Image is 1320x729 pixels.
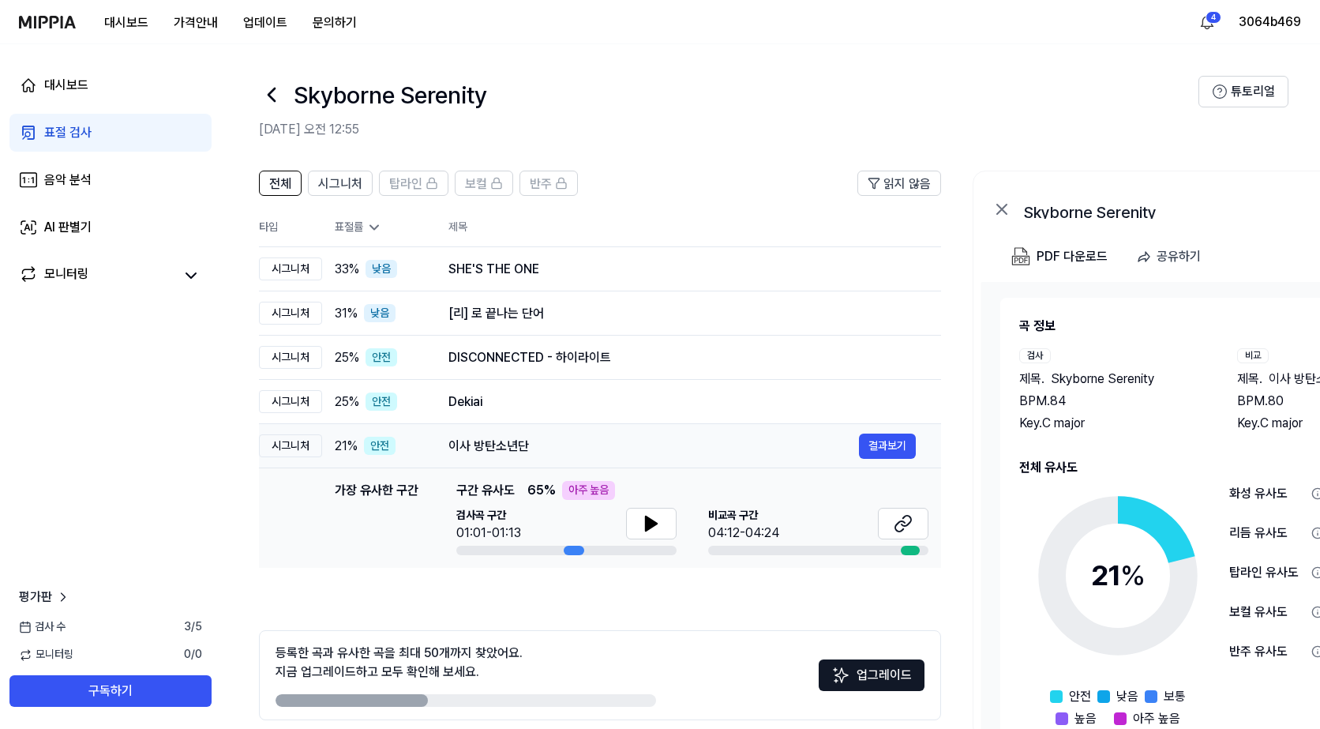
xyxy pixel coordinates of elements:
a: 업데이트 [231,1,300,44]
div: 탑라인 유사도 [1229,563,1305,582]
a: AI 판별기 [9,209,212,246]
div: 4 [1206,11,1221,24]
span: 탑라인 [389,175,422,194]
button: 보컬 [455,171,513,196]
div: DISCONNECTED - 하이라이트 [448,348,916,367]
img: 알림 [1198,13,1217,32]
div: [리] 로 끝나는 단어 [448,304,916,323]
div: 공유하기 [1157,246,1201,267]
th: 제목 [448,209,941,246]
span: 낮음 [1116,687,1138,706]
button: 튜토리얼 [1198,76,1288,107]
span: 읽지 않음 [883,175,931,194]
span: 3 / 5 [184,619,202,635]
span: 시그니처 [318,175,362,194]
span: 21 % [335,437,358,456]
div: BPM. 84 [1019,392,1206,411]
div: PDF 다운로드 [1037,246,1108,267]
button: 공유하기 [1130,241,1213,272]
div: Dekiai [448,393,916,411]
div: 비교 [1237,348,1269,363]
img: logo [19,16,76,28]
span: 검사 수 [19,619,66,635]
h2: [DATE] 오전 12:55 [259,120,1198,139]
button: 탑라인 [379,171,448,196]
div: 검사 [1019,348,1051,363]
div: 표절률 [335,220,423,235]
button: 결과보기 [859,434,916,459]
div: AI 판별기 [44,218,92,237]
div: SHE'S THE ONE [448,260,916,279]
div: 낮음 [364,304,396,323]
div: 이사 방탄소년단 [448,437,859,456]
div: 화성 유사도 [1229,484,1305,503]
div: 낮음 [366,260,397,279]
button: 문의하기 [300,7,369,39]
a: 대시보드 [9,66,212,104]
div: 04:12-04:24 [708,524,779,543]
a: 모니터링 [19,265,174,287]
div: 표절 검사 [44,123,92,142]
div: 시그니처 [259,434,322,458]
button: 알림4 [1194,9,1220,35]
div: 음악 분석 [44,171,92,190]
div: 안전 [366,348,397,367]
span: 0 / 0 [184,647,202,663]
button: 반주 [519,171,578,196]
span: 25 % [335,393,359,411]
div: 대시보드 [44,76,88,95]
span: 33 % [335,260,359,279]
button: 업그레이드 [819,659,924,691]
span: 제목 . [1237,370,1262,389]
div: 01:01-01:13 [456,524,521,543]
button: 가격안내 [161,7,231,39]
span: 반주 [530,175,552,194]
span: 아주 높음 [1133,709,1180,728]
div: Key. C major [1019,414,1206,433]
div: 시그니처 [259,346,322,370]
div: 21 [1091,554,1146,597]
button: 전체 [259,171,302,196]
button: 읽지 않음 [857,171,941,196]
button: 시그니처 [308,171,373,196]
span: 안전 [1069,687,1091,706]
div: 시그니처 [259,302,322,325]
div: 아주 높음 [562,481,615,500]
a: 평가판 [19,588,71,607]
span: 구간 유사도 [456,481,515,500]
button: PDF 다운로드 [1008,241,1111,272]
span: % [1120,558,1146,592]
span: 31 % [335,304,358,323]
h1: Skyborne Serenity [294,78,487,111]
span: 모니터링 [19,647,73,663]
span: Skyborne Serenity [1051,370,1154,389]
span: 높음 [1074,709,1097,728]
img: PDF Download [1011,247,1030,266]
div: 시그니처 [259,257,322,281]
span: 검사곡 구간 [456,508,521,524]
button: 업데이트 [231,7,300,39]
a: Sparkles업그레이드 [819,673,924,688]
img: Sparkles [831,666,850,685]
span: 제목 . [1019,370,1044,389]
button: 대시보드 [92,7,161,39]
span: 25 % [335,348,359,367]
div: 안전 [364,437,396,456]
th: 타입 [259,209,322,247]
div: 리듬 유사도 [1229,524,1305,543]
span: 보컬 [465,175,487,194]
div: 보컬 유사도 [1229,603,1305,622]
span: 평가판 [19,588,52,607]
span: 65 % [527,481,556,500]
div: 반주 유사도 [1229,642,1305,661]
div: 시그니처 [259,390,322,414]
div: 모니터링 [44,265,88,287]
span: 전체 [269,175,291,194]
button: 구독하기 [9,675,212,707]
div: 안전 [366,393,397,411]
button: 3064b469 [1239,13,1301,32]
